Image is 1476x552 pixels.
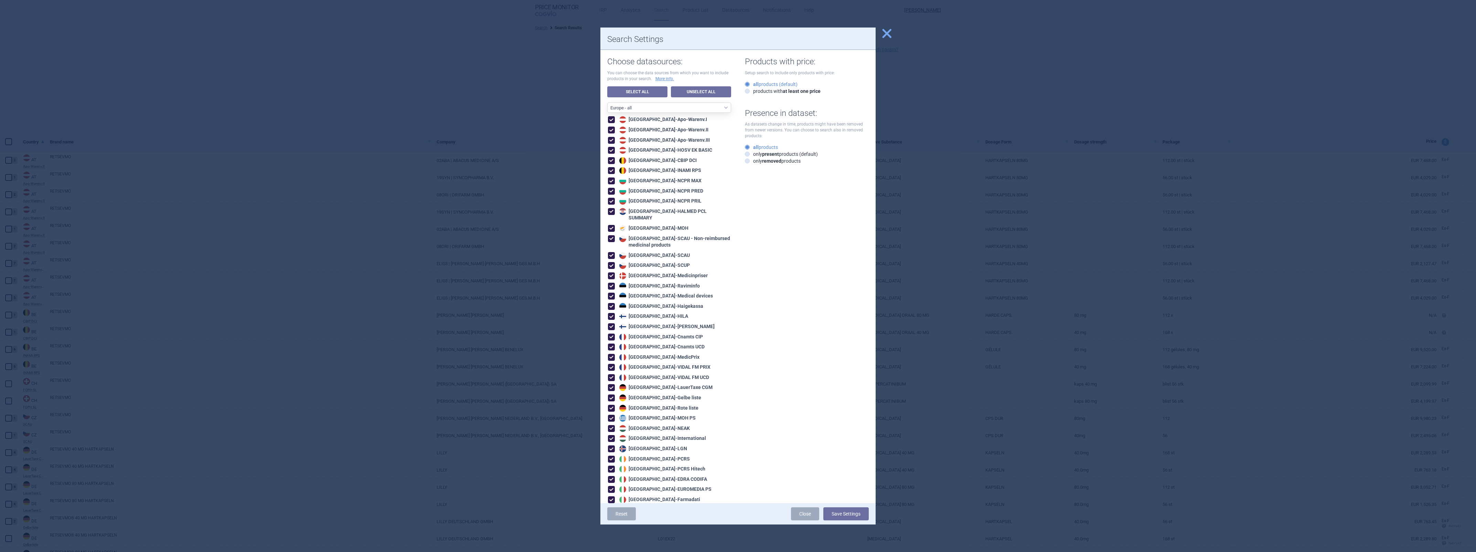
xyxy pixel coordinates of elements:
[745,144,778,151] label: products
[753,144,759,150] strong: all
[745,88,821,95] label: products with
[618,384,713,391] div: [GEOGRAPHIC_DATA] - LauerTaxe CGM
[618,405,698,412] div: [GEOGRAPHIC_DATA] - Rote liste
[619,384,626,391] img: Germany
[619,157,626,164] img: Belgium
[618,323,715,330] div: [GEOGRAPHIC_DATA] - [PERSON_NAME]
[619,476,626,483] img: Italy
[618,157,697,164] div: [GEOGRAPHIC_DATA] - CBIP DCI
[618,425,690,432] div: [GEOGRAPHIC_DATA] - NEAK
[618,147,712,154] div: [GEOGRAPHIC_DATA] - HOSV EK BASIC
[619,116,626,123] img: Austria
[619,323,626,330] img: Finland
[618,293,713,300] div: [GEOGRAPHIC_DATA] - Medical devices
[618,435,706,442] div: [GEOGRAPHIC_DATA] - International
[618,456,690,463] div: [GEOGRAPHIC_DATA] - PCRS
[618,466,705,473] div: [GEOGRAPHIC_DATA] - PCRS Hitech
[618,415,696,422] div: [GEOGRAPHIC_DATA] - MOH PS
[745,70,869,76] p: Setup search to include only products with price:
[618,137,710,144] div: [GEOGRAPHIC_DATA] - Apo-Warenv.III
[618,208,731,221] div: [GEOGRAPHIC_DATA] - HALMED PCL SUMMARY
[618,354,699,361] div: [GEOGRAPHIC_DATA] - MedicPrix
[618,334,703,340] div: [GEOGRAPHIC_DATA] - Cnamts CIP
[618,303,703,310] div: [GEOGRAPHIC_DATA] - Haigekassa
[619,137,626,144] img: Austria
[618,167,701,174] div: [GEOGRAPHIC_DATA] - INAMI RPS
[655,76,674,82] a: More info.
[619,313,626,320] img: Finland
[745,57,869,67] h1: Products with price:
[619,167,626,174] img: Belgium
[619,364,626,371] img: France
[618,394,701,401] div: [GEOGRAPHIC_DATA] - Gelbe liste
[619,415,626,422] img: Greece
[619,435,626,442] img: Hungary
[618,364,710,371] div: [GEOGRAPHIC_DATA] - VIDAL FM PRIX
[618,127,708,133] div: [GEOGRAPHIC_DATA] - Apo-Warenv.II
[619,127,626,133] img: Austria
[618,262,690,269] div: [GEOGRAPHIC_DATA] - SCUP
[619,456,626,463] img: Ireland
[619,225,626,232] img: Cyprus
[618,344,705,350] div: [GEOGRAPHIC_DATA] - Cnamts UCD
[619,303,626,310] img: Estonia
[619,354,626,361] img: France
[753,82,759,87] strong: all
[618,313,688,320] div: [GEOGRAPHIC_DATA] - HILA
[745,151,818,158] label: only products (default)
[607,34,869,44] h1: Search Settings
[607,70,731,82] p: You can choose the data sources from which you want to include products in your search.
[607,507,636,520] a: Reset
[607,57,731,67] h1: Choose datasources:
[783,88,821,94] strong: at least one price
[618,496,700,503] div: [GEOGRAPHIC_DATA] - Farmadati
[619,147,626,154] img: Austria
[619,177,626,184] img: Bulgaria
[619,405,626,412] img: Germany
[618,225,688,232] div: [GEOGRAPHIC_DATA] - MOH
[619,235,626,242] img: Czech Republic
[619,394,626,401] img: Germany
[745,158,801,164] label: only products
[618,188,703,195] div: [GEOGRAPHIC_DATA] - NCPR PRED
[619,272,626,279] img: Denmark
[618,198,702,205] div: [GEOGRAPHIC_DATA] - NCPR PRIL
[619,293,626,300] img: Estonia
[619,283,626,290] img: Estonia
[619,334,626,340] img: France
[618,235,731,249] div: [GEOGRAPHIC_DATA] - SCAU - Non-reimbursed medicinal products
[618,486,712,493] div: [GEOGRAPHIC_DATA] - EUROMEDIA PS
[762,151,779,157] strong: present
[618,272,708,279] div: [GEOGRAPHIC_DATA] - Medicinpriser
[619,445,626,452] img: Iceland
[618,177,702,184] div: [GEOGRAPHIC_DATA] - NCPR MAX
[619,486,626,493] img: Italy
[618,374,709,381] div: [GEOGRAPHIC_DATA] - VIDAL FM UCD
[745,121,869,139] p: As datasets change in time, products might have been removed from newer versions. You can choose ...
[619,262,626,269] img: Czech Republic
[607,86,667,97] a: Select All
[619,198,626,205] img: Bulgaria
[745,108,869,118] h1: Presence in dataset:
[619,188,626,195] img: Bulgaria
[619,208,626,215] img: Croatia
[745,81,798,88] label: products (default)
[619,466,626,473] img: Ireland
[619,425,626,432] img: Hungary
[619,252,626,259] img: Czech Republic
[618,476,707,483] div: [GEOGRAPHIC_DATA] - EDRA CODIFA
[791,507,819,520] a: Close
[618,116,707,123] div: [GEOGRAPHIC_DATA] - Apo-Warenv.I
[762,158,781,164] strong: removed
[618,252,690,259] div: [GEOGRAPHIC_DATA] - SCAU
[619,344,626,350] img: France
[619,496,626,503] img: Italy
[823,507,869,520] button: Save Settings
[618,283,700,290] div: [GEOGRAPHIC_DATA] - Raviminfo
[618,445,687,452] div: [GEOGRAPHIC_DATA] - LGN
[671,86,731,97] a: Unselect All
[619,374,626,381] img: France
